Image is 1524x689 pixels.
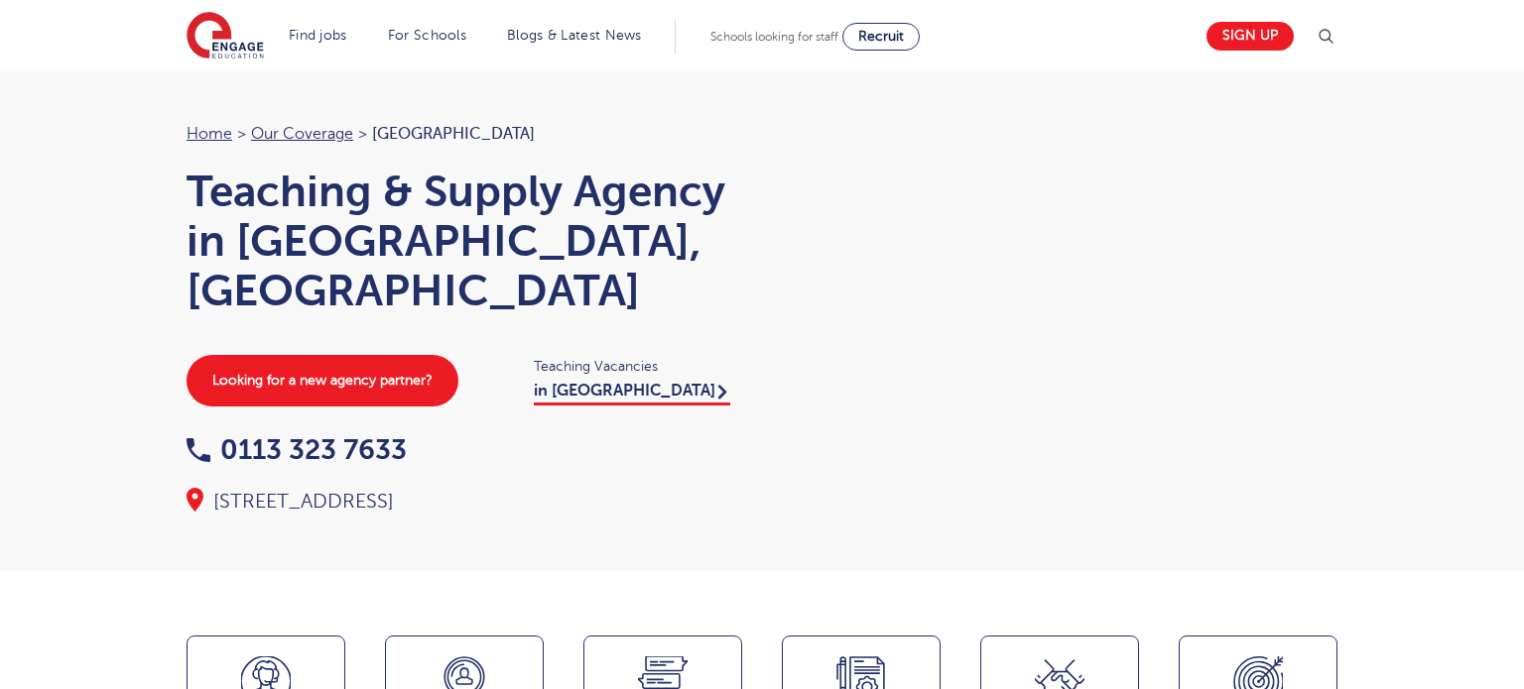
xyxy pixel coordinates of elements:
[187,125,232,143] a: Home
[710,30,838,44] span: Schools looking for staff
[187,434,407,465] a: 0113 323 7633
[187,355,458,406] a: Looking for a new agency partner?
[534,355,742,378] span: Teaching Vacancies
[251,125,353,143] a: Our coverage
[1206,22,1294,51] a: Sign up
[507,28,642,43] a: Blogs & Latest News
[187,488,742,516] div: [STREET_ADDRESS]
[289,28,347,43] a: Find jobs
[187,12,264,61] img: Engage Education
[372,125,535,143] span: [GEOGRAPHIC_DATA]
[842,23,920,51] a: Recruit
[237,125,246,143] span: >
[534,382,730,405] a: in [GEOGRAPHIC_DATA]
[358,125,367,143] span: >
[858,29,904,44] span: Recruit
[187,167,742,315] h1: Teaching & Supply Agency in [GEOGRAPHIC_DATA], [GEOGRAPHIC_DATA]
[187,121,742,147] nav: breadcrumb
[388,28,466,43] a: For Schools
